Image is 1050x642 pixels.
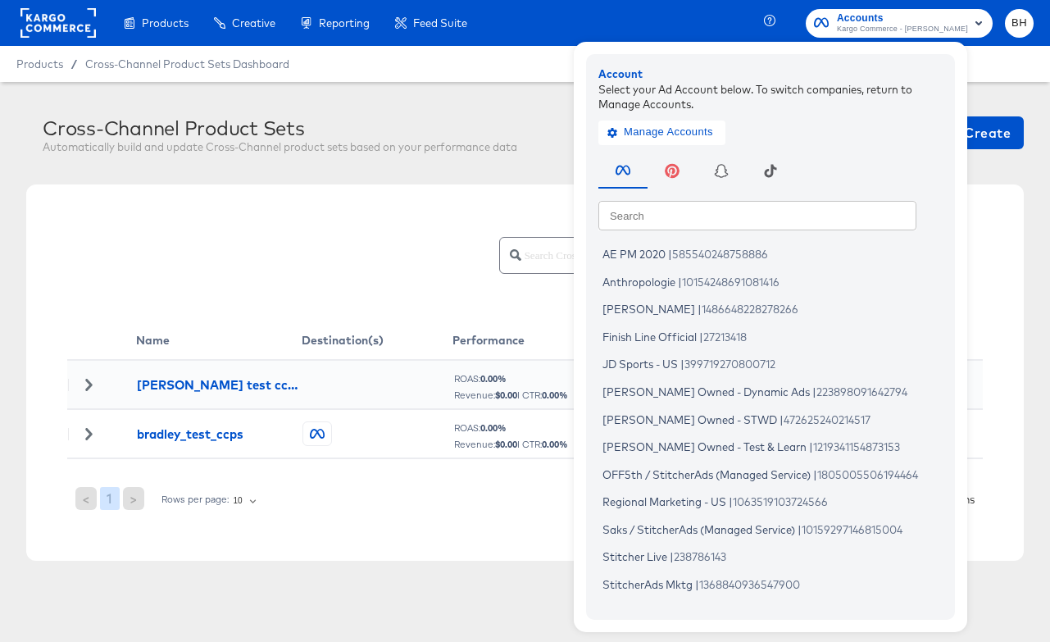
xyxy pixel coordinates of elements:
[682,275,780,288] span: 10154248691081416
[698,303,702,316] span: |
[1011,14,1027,33] span: BH
[453,439,584,450] div: Revenue: | CTR:
[816,385,907,398] span: 223898091642794
[684,357,775,371] span: 399719270800712
[480,372,507,385] b: 0.00 %
[598,81,943,112] div: Select your Ad Account below. To switch companies, return to Manage Accounts.
[68,428,109,439] div: Toggle Row Expanded
[695,577,699,590] span: |
[936,116,1024,149] button: Create
[733,495,828,508] span: 1063519103724566
[302,321,452,360] th: Destination(s)
[702,303,798,316] span: 1486648228278266
[711,605,765,618] span: 214548538
[602,550,667,563] span: Stitcher Live
[837,23,968,36] span: Kargo Commerce - [PERSON_NAME]
[43,116,517,139] div: Cross-Channel Product Sets
[495,389,517,401] b: $ 0.00
[602,330,697,343] span: Finish Line Official
[602,495,726,508] span: Regional Marketing - US
[453,422,584,434] div: ROAS:
[602,412,777,426] span: [PERSON_NAME] Owned - STWD
[136,321,302,360] th: Name
[699,330,703,343] span: |
[100,487,119,510] button: 1
[453,373,584,385] div: ROAS:
[16,57,63,71] span: Products
[521,231,966,266] input: Search Cross-Channel Product Set by name
[161,494,230,505] div: Rows per page:
[602,248,666,261] span: AE PM 2020
[1005,9,1034,38] button: BH
[602,385,810,398] span: [PERSON_NAME] Owned - Dynamic Ads
[452,321,585,360] th: Performance
[495,438,517,450] b: $ 0.00
[542,389,568,401] b: 0.00 %
[729,495,733,508] span: |
[602,440,807,453] span: [PERSON_NAME] Owned - Test & Learn
[85,57,289,71] a: Cross-Channel Product Sets Dashboard
[668,248,672,261] span: |
[232,16,275,30] span: Creative
[602,605,705,618] span: The Company Store
[137,426,243,443] div: bradley_test_ccps
[542,438,568,450] b: 0.00 %
[837,10,968,27] span: Accounts
[812,385,816,398] span: |
[817,467,918,480] span: 1805005506194464
[68,379,109,390] div: Toggle Row Expanded
[137,376,301,394] div: [PERSON_NAME] test ccps 2
[784,412,870,426] span: 472625240214517
[678,275,682,288] span: |
[949,121,1011,144] span: Create
[806,9,993,38] button: AccountsKargo Commerce - [PERSON_NAME]
[780,412,784,426] span: |
[602,275,675,288] span: Anthropologie
[798,522,802,535] span: |
[598,66,943,82] div: Account
[453,389,584,401] div: Revenue: | CTR:
[602,357,678,371] span: JD Sports - US
[602,467,811,480] span: OFF5th / StitcherAds (Managed Service)
[813,440,900,453] span: 1219341154873153
[598,120,725,144] button: Manage Accounts
[802,522,902,535] span: 10159297146815004
[602,577,693,590] span: StitcherAds Mktg
[233,491,259,512] div: 10
[602,303,695,316] span: [PERSON_NAME]
[707,605,711,618] span: |
[674,550,726,563] span: 238786143
[43,139,517,155] div: Automatically build and update Cross-Channel product sets based on your performance data
[670,550,674,563] span: |
[809,440,813,453] span: |
[602,522,795,535] span: Saks / StitcherAds (Managed Service)
[699,577,800,590] span: 1368840936547900
[142,16,189,30] span: Products
[680,357,684,371] span: |
[611,123,713,142] span: Manage Accounts
[107,487,112,510] span: 1
[319,16,370,30] span: Reporting
[413,16,467,30] span: Feed Suite
[480,421,507,434] b: 0.00 %
[63,57,85,71] span: /
[703,330,747,343] span: 27213418
[813,467,817,480] span: |
[672,248,768,261] span: 585540248758886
